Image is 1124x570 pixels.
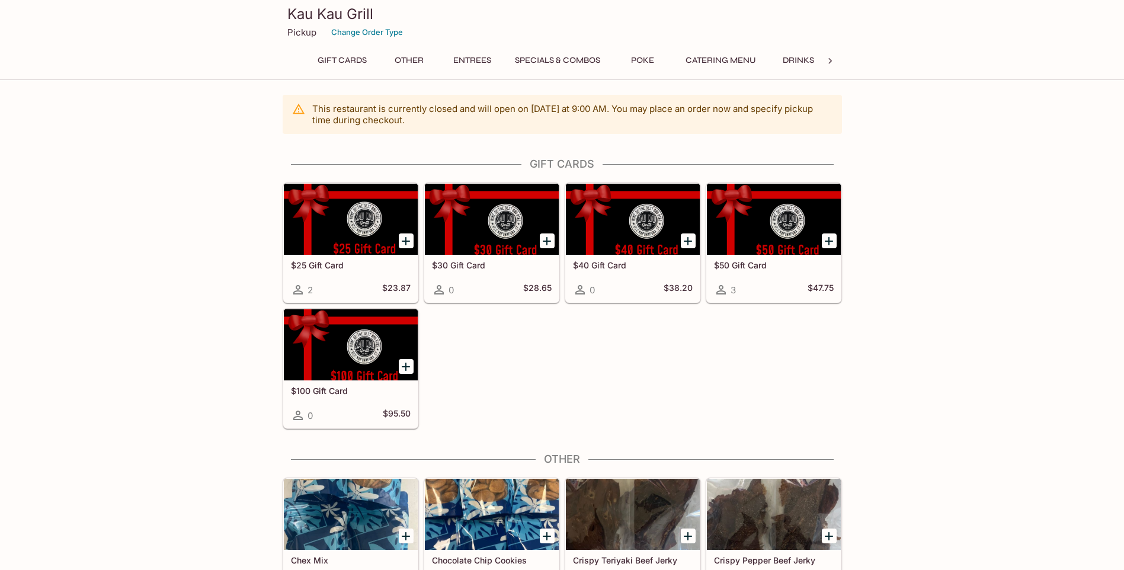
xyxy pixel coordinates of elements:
[679,52,763,69] button: Catering Menu
[312,103,832,126] p: This restaurant is currently closed and will open on [DATE] at 9:00 AM . You may place an order n...
[523,283,552,297] h5: $28.65
[383,52,436,69] button: Other
[566,479,700,550] div: Crispy Teriyaki Beef Jerky
[508,52,607,69] button: Specials & Combos
[706,183,841,303] a: $50 Gift Card3$47.75
[326,23,408,41] button: Change Order Type
[808,283,834,297] h5: $47.75
[681,529,696,543] button: Add Crispy Teriyaki Beef Jerky
[540,529,555,543] button: Add Chocolate Chip Cookies
[311,52,373,69] button: Gift Cards
[283,158,842,171] h4: Gift Cards
[399,529,414,543] button: Add Chex Mix
[707,184,841,255] div: $50 Gift Card
[565,183,700,303] a: $40 Gift Card0$38.20
[664,283,693,297] h5: $38.20
[284,309,418,380] div: $100 Gift Card
[731,284,736,296] span: 3
[287,27,316,38] p: Pickup
[399,233,414,248] button: Add $25 Gift Card
[714,555,834,565] h5: Crispy Pepper Beef Jerky
[399,359,414,374] button: Add $100 Gift Card
[425,184,559,255] div: $30 Gift Card
[590,284,595,296] span: 0
[383,408,411,422] h5: $95.50
[573,555,693,565] h5: Crispy Teriyaki Beef Jerky
[291,260,411,270] h5: $25 Gift Card
[822,529,837,543] button: Add Crispy Pepper Beef Jerky
[425,479,559,550] div: Chocolate Chip Cookies
[566,184,700,255] div: $40 Gift Card
[449,284,454,296] span: 0
[283,183,418,303] a: $25 Gift Card2$23.87
[714,260,834,270] h5: $50 Gift Card
[284,184,418,255] div: $25 Gift Card
[291,386,411,396] h5: $100 Gift Card
[573,260,693,270] h5: $40 Gift Card
[432,555,552,565] h5: Chocolate Chip Cookies
[283,309,418,428] a: $100 Gift Card0$95.50
[446,52,499,69] button: Entrees
[772,52,825,69] button: Drinks
[616,52,670,69] button: Poke
[283,453,842,466] h4: Other
[681,233,696,248] button: Add $40 Gift Card
[432,260,552,270] h5: $30 Gift Card
[308,284,313,296] span: 2
[284,479,418,550] div: Chex Mix
[287,5,837,23] h3: Kau Kau Grill
[308,410,313,421] span: 0
[382,283,411,297] h5: $23.87
[291,555,411,565] h5: Chex Mix
[707,479,841,550] div: Crispy Pepper Beef Jerky
[424,183,559,303] a: $30 Gift Card0$28.65
[822,233,837,248] button: Add $50 Gift Card
[540,233,555,248] button: Add $30 Gift Card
